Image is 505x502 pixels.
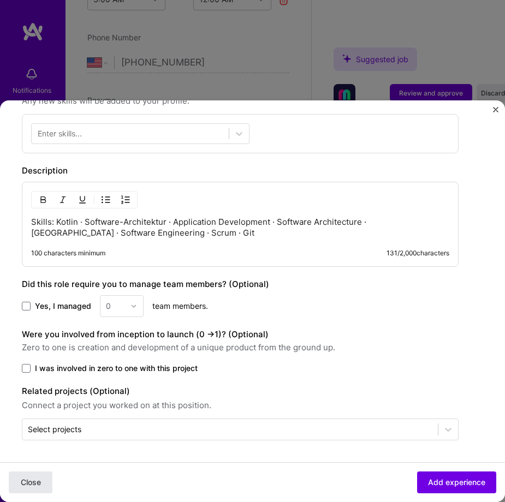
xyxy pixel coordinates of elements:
span: Add experience [428,477,485,488]
label: Related projects (Optional) [22,385,459,398]
div: team members. [22,295,459,317]
button: Close [9,471,52,493]
img: OL [121,195,130,204]
img: Italic [58,195,67,204]
button: Add experience [417,471,496,493]
div: 131 / 2,000 characters [387,249,449,258]
div: Select projects [28,424,81,435]
span: Zero to one is creation and development of a unique product from the ground up. [22,341,459,354]
div: Enter skills... [38,128,82,139]
span: Connect a project you worked on at this position. [22,399,459,412]
label: Description [22,165,68,176]
div: 100 characters minimum [31,249,105,258]
label: Did this role require you to manage team members? (Optional) [22,279,269,289]
span: I was involved in zero to one with this project [35,363,198,374]
span: Any new skills will be added to your profile. [22,94,459,107]
img: UL [102,195,110,204]
p: Skills: Kotlin · Software-Architektur · Application Development · Software Architecture · [GEOGRA... [31,217,449,238]
span: Yes, I managed [35,301,91,312]
img: Underline [78,195,87,204]
button: Close [493,107,498,118]
span: Close [21,477,41,488]
label: Were you involved from inception to launch (0 - > 1)? (Optional) [22,329,269,339]
img: Bold [39,195,47,204]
